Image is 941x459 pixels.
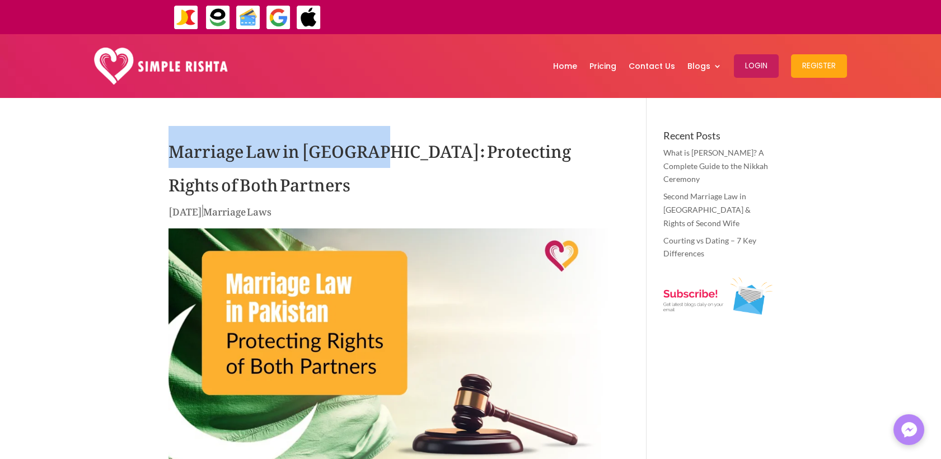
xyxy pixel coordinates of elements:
a: What is [PERSON_NAME]? A Complete Guide to the Nikkah Ceremony [663,148,768,184]
img: Credit Cards [236,5,261,30]
a: Second Marriage Law in [GEOGRAPHIC_DATA] & Rights of Second Wife [663,191,751,228]
button: Register [791,54,847,78]
a: Blogs [687,37,722,95]
a: Register [791,37,847,95]
h1: Marriage Law in [GEOGRAPHIC_DATA]: Protecting Rights of Both Partners [168,130,614,203]
a: Marriage Laws [203,198,271,221]
a: Courting vs Dating – 7 Key Differences [663,236,756,259]
a: Contact Us [629,37,675,95]
img: Messenger [898,419,920,441]
button: Login [734,54,779,78]
p: | [168,203,614,225]
h4: Recent Posts [663,130,773,146]
img: JazzCash-icon [174,5,199,30]
a: Home [553,37,577,95]
img: EasyPaisa-icon [205,5,231,30]
img: ApplePay-icon [296,5,321,30]
span: [DATE] [168,198,202,221]
a: Pricing [589,37,616,95]
img: GooglePay-icon [266,5,291,30]
a: Login [734,37,779,95]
